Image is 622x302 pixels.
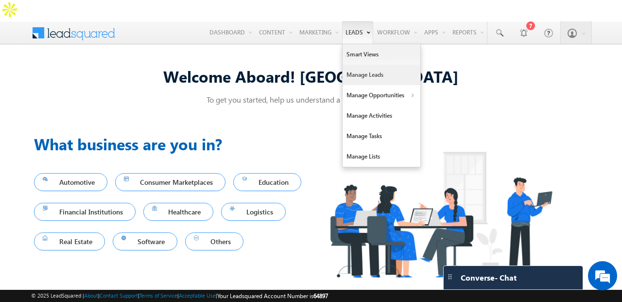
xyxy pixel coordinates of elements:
[343,146,420,167] a: Manage Lists
[179,292,216,299] a: Acceptable Use
[343,126,420,146] a: Manage Tasks
[124,176,217,189] span: Consumer Marketplaces
[84,292,98,299] a: About
[31,291,328,301] span: © 2025 LeadSquared | | | | |
[34,132,311,156] h3: What business are you in?
[343,44,420,65] a: Smart Views
[242,176,293,189] span: Education
[100,292,138,299] a: Contact Support
[34,66,588,87] div: Welcome Aboard! [GEOGRAPHIC_DATA]
[342,21,373,44] a: Leads
[446,273,454,281] img: carter-drag
[230,205,277,218] span: Logistics
[374,21,420,43] a: Workflow
[121,235,169,248] span: Software
[311,132,570,297] img: Industry.png
[43,176,99,189] span: Automotive
[206,21,255,43] a: Dashboard
[526,21,535,30] div: 7
[43,235,96,248] span: Real Estate
[343,65,420,85] a: Manage Leads
[43,205,127,218] span: Financial Institutions
[34,94,588,105] p: To get you started, help us understand a few things about you!
[217,292,328,300] span: Your Leadsquared Account Number is
[152,205,205,218] span: Healthcare
[421,21,449,43] a: Apps
[256,21,295,43] a: Content
[343,106,420,126] a: Manage Activities
[296,21,342,43] a: Marketing
[449,21,487,43] a: Reports
[139,292,177,299] a: Terms of Service
[313,292,328,300] span: 64897
[461,273,517,282] span: Converse - Chat
[343,85,420,106] a: Manage Opportunities
[194,235,235,248] span: Others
